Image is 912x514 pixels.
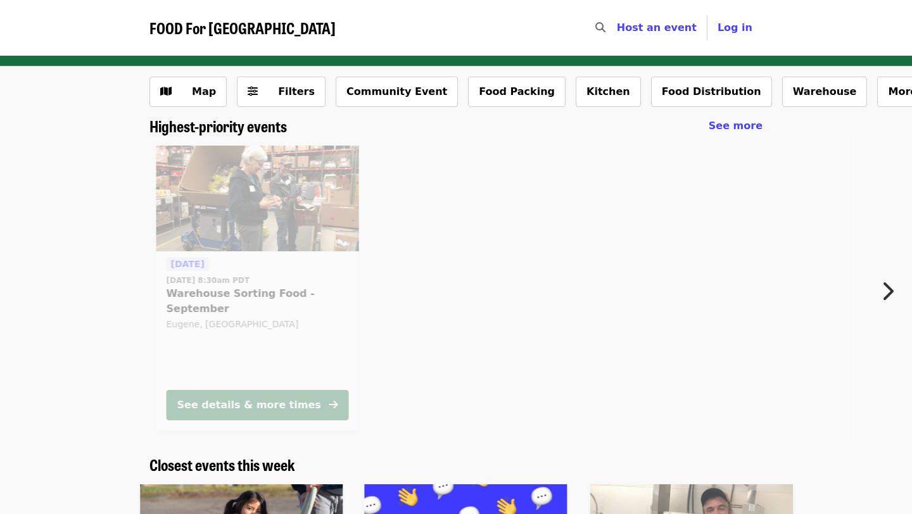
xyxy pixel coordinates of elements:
span: Warehouse Sorting Food - September [167,286,349,317]
span: Log in [718,22,752,34]
input: Search [613,13,623,43]
img: Warehouse Sorting Food - September organized by FOOD For Lane County [156,146,359,252]
a: Closest events this week [149,456,295,474]
i: arrow-right icon [329,399,338,411]
button: Filters (0 selected) [237,77,326,107]
div: Highest-priority events [139,117,773,135]
i: search icon [595,22,605,34]
button: Kitchen [576,77,641,107]
span: Highest-priority events [149,115,287,137]
time: [DATE] 8:30am PDT [167,275,250,286]
a: See more [709,118,763,134]
i: chevron-right icon [881,279,894,303]
div: Eugene, [GEOGRAPHIC_DATA] [167,319,349,330]
a: Highest-priority events [149,117,287,135]
span: Closest events this week [149,453,295,475]
a: FOOD For [GEOGRAPHIC_DATA] [149,19,336,37]
button: Next item [870,273,912,309]
button: Community Event [336,77,458,107]
button: Log in [707,15,763,41]
span: Filters [278,85,315,97]
i: map icon [160,85,172,97]
span: See more [709,120,763,132]
span: [DATE] [171,259,205,269]
a: See details for "Warehouse Sorting Food - September" [156,146,359,430]
a: Host an event [617,22,697,34]
button: See details & more times [167,390,349,420]
span: Map [192,85,216,97]
button: Food Distribution [651,77,772,107]
button: Show map view [149,77,227,107]
button: Food Packing [468,77,566,107]
button: Warehouse [782,77,868,107]
div: Closest events this week [139,456,773,474]
span: FOOD For [GEOGRAPHIC_DATA] [149,16,336,39]
i: sliders-h icon [248,85,258,97]
div: See details & more times [177,398,321,413]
